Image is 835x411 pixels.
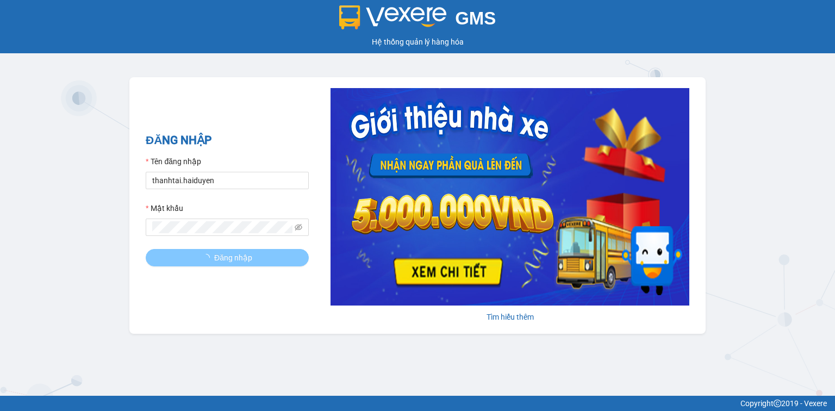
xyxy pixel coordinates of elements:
[146,249,309,266] button: Đăng nhập
[152,221,292,233] input: Mật khẩu
[146,132,309,150] h2: ĐĂNG NHẬP
[8,397,827,409] div: Copyright 2019 - Vexere
[3,36,832,48] div: Hệ thống quản lý hàng hóa
[214,252,252,264] span: Đăng nhập
[146,202,183,214] label: Mật khẩu
[455,8,496,28] span: GMS
[146,155,201,167] label: Tên đăng nhập
[774,400,781,407] span: copyright
[339,5,447,29] img: logo 2
[331,311,689,323] div: Tìm hiểu thêm
[202,254,214,261] span: loading
[295,223,302,231] span: eye-invisible
[331,88,689,306] img: banner-0
[339,16,496,25] a: GMS
[146,172,309,189] input: Tên đăng nhập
